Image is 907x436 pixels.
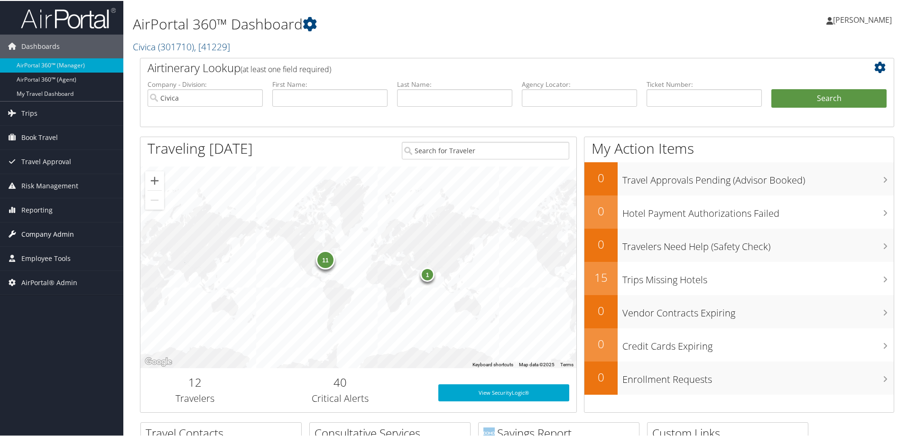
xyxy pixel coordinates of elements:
span: Travel Approval [21,149,71,173]
span: Book Travel [21,125,58,148]
a: 0Travelers Need Help (Safety Check) [584,228,894,261]
h2: 0 [584,169,618,185]
h3: Travel Approvals Pending (Advisor Booked) [622,168,894,186]
a: Civica [133,39,230,52]
a: 15Trips Missing Hotels [584,261,894,294]
h3: Travelers [148,391,242,404]
h2: 0 [584,335,618,351]
label: Company - Division: [148,79,263,88]
label: Ticket Number: [647,79,762,88]
a: 0Enrollment Requests [584,361,894,394]
label: First Name: [272,79,388,88]
a: 0Vendor Contracts Expiring [584,294,894,327]
span: [PERSON_NAME] [833,14,892,24]
img: Google [143,355,174,367]
h2: 0 [584,202,618,218]
h3: Travelers Need Help (Safety Check) [622,234,894,252]
h3: Trips Missing Hotels [622,268,894,286]
h1: My Action Items [584,138,894,158]
h1: AirPortal 360™ Dashboard [133,13,645,33]
h2: 0 [584,368,618,384]
label: Agency Locator: [522,79,637,88]
span: AirPortal® Admin [21,270,77,294]
h2: 12 [148,373,242,390]
span: Company Admin [21,222,74,245]
button: Zoom out [145,190,164,209]
h2: 15 [584,269,618,285]
span: , [ 41229 ] [194,39,230,52]
span: Reporting [21,197,53,221]
span: (at least one field required) [241,63,331,74]
h2: 0 [584,302,618,318]
button: Zoom in [145,170,164,189]
a: [PERSON_NAME] [826,5,901,33]
h2: 40 [257,373,424,390]
span: Trips [21,101,37,124]
h3: Vendor Contracts Expiring [622,301,894,319]
h3: Hotel Payment Authorizations Failed [622,201,894,219]
img: airportal-logo.png [21,6,116,28]
h3: Credit Cards Expiring [622,334,894,352]
h2: 0 [584,235,618,251]
a: View SecurityLogic® [438,383,569,400]
a: 0Credit Cards Expiring [584,327,894,361]
label: Last Name: [397,79,512,88]
div: 1 [420,267,435,281]
h3: Enrollment Requests [622,367,894,385]
span: Dashboards [21,34,60,57]
h2: Airtinerary Lookup [148,59,824,75]
div: 11 [316,250,335,269]
span: Employee Tools [21,246,71,269]
button: Keyboard shortcuts [472,361,513,367]
h1: Traveling [DATE] [148,138,253,158]
span: Risk Management [21,173,78,197]
a: 0Hotel Payment Authorizations Failed [584,195,894,228]
span: ( 301710 ) [158,39,194,52]
h3: Critical Alerts [257,391,424,404]
span: Map data ©2025 [519,361,555,366]
button: Search [771,88,887,107]
a: 0Travel Approvals Pending (Advisor Booked) [584,161,894,195]
a: Terms (opens in new tab) [560,361,574,366]
a: Open this area in Google Maps (opens a new window) [143,355,174,367]
input: Search for Traveler [402,141,569,158]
